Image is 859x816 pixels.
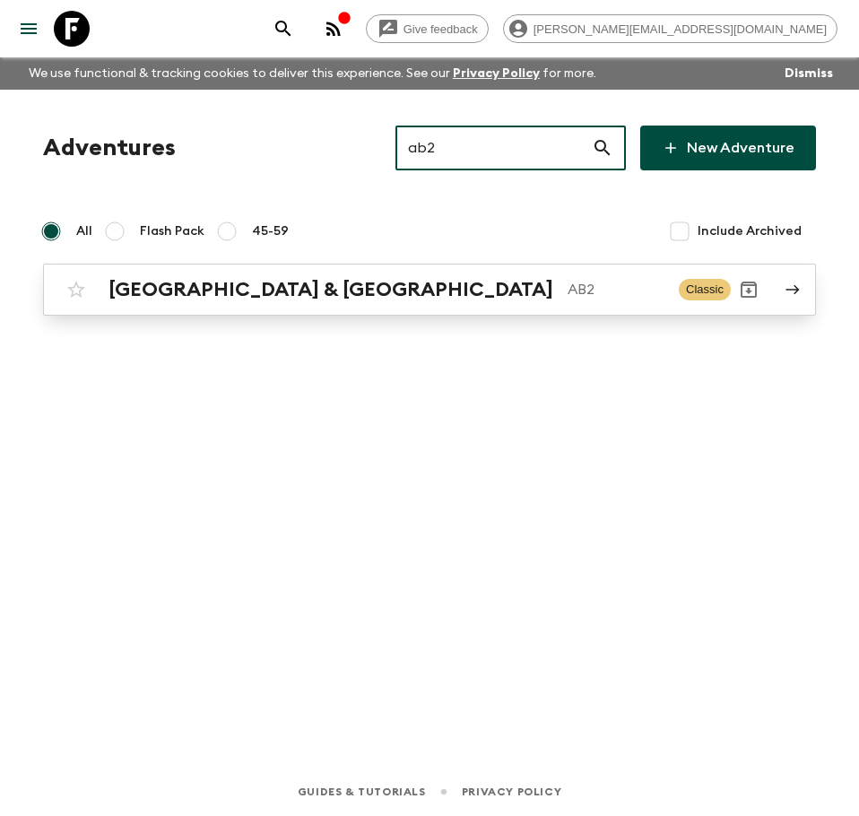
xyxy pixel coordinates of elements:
a: [GEOGRAPHIC_DATA] & [GEOGRAPHIC_DATA]AB2ClassicArchive [43,264,816,316]
span: Classic [679,279,731,300]
input: e.g. AR1, Argentina [395,123,592,173]
button: search adventures [265,11,301,47]
a: Guides & Tutorials [298,782,426,802]
button: Archive [731,272,767,308]
span: [PERSON_NAME][EMAIL_ADDRESS][DOMAIN_NAME] [524,22,837,36]
a: New Adventure [640,126,816,170]
div: [PERSON_NAME][EMAIL_ADDRESS][DOMAIN_NAME] [503,14,837,43]
h1: Adventures [43,130,176,166]
span: Flash Pack [140,222,204,240]
span: 45-59 [252,222,289,240]
span: Include Archived [698,222,802,240]
button: menu [11,11,47,47]
button: Dismiss [780,61,837,86]
span: All [76,222,92,240]
a: Privacy Policy [462,782,561,802]
p: AB2 [568,279,664,300]
p: We use functional & tracking cookies to deliver this experience. See our for more. [22,57,603,90]
span: Give feedback [394,22,488,36]
a: Give feedback [366,14,489,43]
a: Privacy Policy [453,67,540,80]
h2: [GEOGRAPHIC_DATA] & [GEOGRAPHIC_DATA] [108,278,553,301]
